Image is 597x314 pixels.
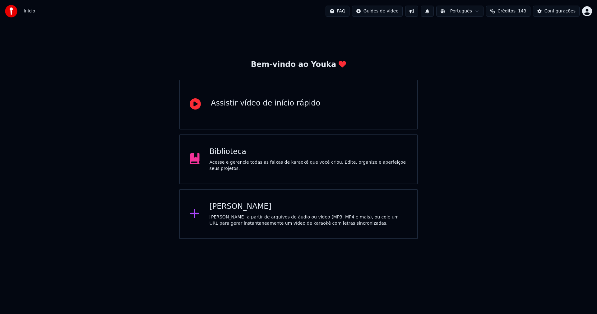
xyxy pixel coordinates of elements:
[210,147,408,157] div: Biblioteca
[352,6,403,17] button: Guides de vídeo
[518,8,526,14] span: 143
[24,8,35,14] nav: breadcrumb
[211,98,320,108] div: Assistir vídeo de início rápido
[533,6,580,17] button: Configurações
[210,202,408,212] div: [PERSON_NAME]
[5,5,17,17] img: youka
[544,8,576,14] div: Configurações
[251,60,346,70] div: Bem-vindo ao Youka
[210,214,408,227] div: [PERSON_NAME] a partir de arquivos de áudio ou vídeo (MP3, MP4 e mais), ou cole um URL para gerar...
[497,8,516,14] span: Créditos
[326,6,349,17] button: FAQ
[486,6,530,17] button: Créditos143
[24,8,35,14] span: Início
[210,159,408,172] div: Acesse e gerencie todas as faixas de karaokê que você criou. Edite, organize e aperfeiçoe seus pr...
